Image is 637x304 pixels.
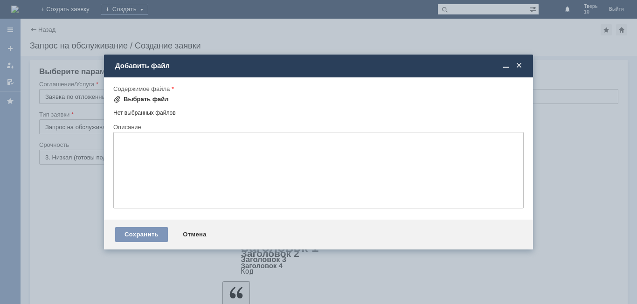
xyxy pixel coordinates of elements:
div: Содержимое файла [113,86,522,92]
div: Добавить файл [115,62,524,70]
span: Закрыть [514,62,524,70]
span: Свернуть (Ctrl + M) [501,62,511,70]
div: Нет выбранных файлов [113,106,524,117]
div: Выбрать файл [124,96,169,103]
div: Описание [113,124,522,130]
div: Прошу удалить отложенные чеки [4,4,136,11]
